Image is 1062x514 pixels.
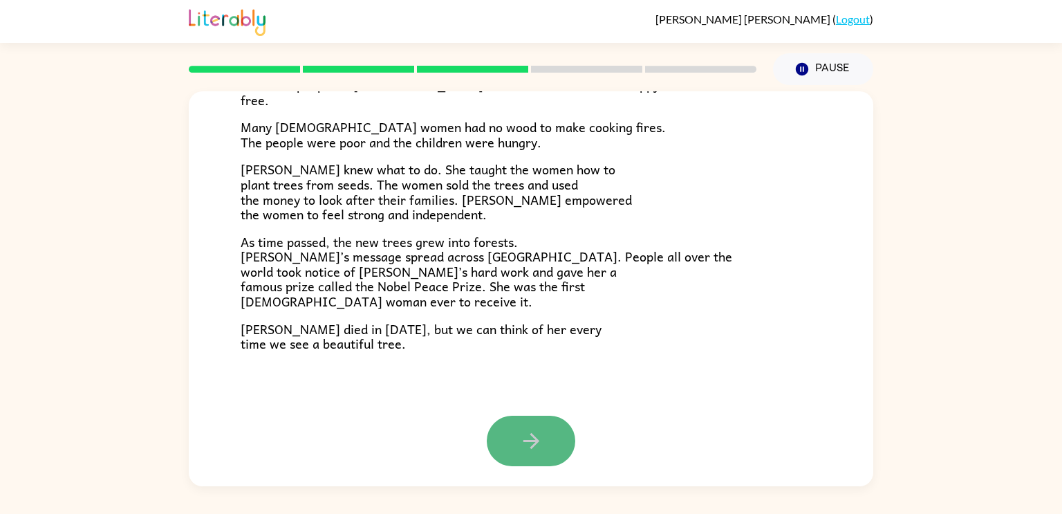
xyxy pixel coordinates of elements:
img: Literably [189,6,265,36]
span: [PERSON_NAME] died in [DATE], but we can think of her every time we see a beautiful tree. [241,319,602,354]
a: Logout [836,12,870,26]
span: [PERSON_NAME] [PERSON_NAME] [655,12,832,26]
span: Many [DEMOGRAPHIC_DATA] women had no wood to make cooking fires. The people were poor and the chi... [241,117,666,152]
div: ( ) [655,12,873,26]
button: Pause [773,53,873,85]
span: As time passed, the new trees grew into forests. [PERSON_NAME]’s message spread across [GEOGRAPHI... [241,232,732,311]
span: [PERSON_NAME] knew what to do. She taught the women how to plant trees from seeds. The women sold... [241,159,632,224]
